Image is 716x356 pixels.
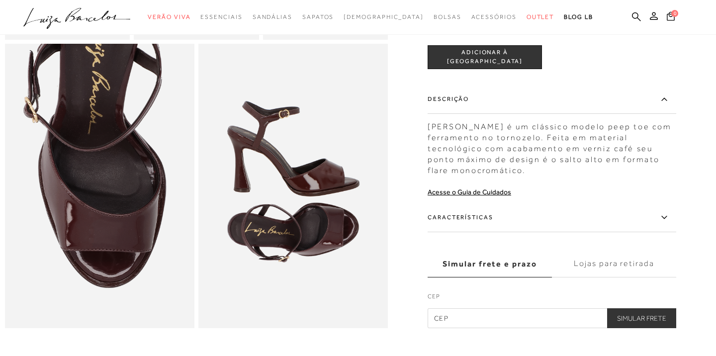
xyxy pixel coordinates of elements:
[607,308,676,328] button: Simular Frete
[428,308,676,328] input: CEP
[200,13,242,20] span: Essenciais
[428,85,676,114] label: Descrição
[428,251,552,277] label: Simular frete e prazo
[664,11,678,24] button: 0
[564,8,593,26] a: BLOG LB
[148,8,190,26] a: categoryNavScreenReaderText
[198,44,388,328] img: image
[527,8,554,26] a: categoryNavScreenReaderText
[428,45,542,69] button: ADICIONAR À [GEOGRAPHIC_DATA]
[428,188,511,196] a: Acesse o Guia de Cuidados
[527,13,554,20] span: Outlet
[5,44,194,328] img: image
[148,13,190,20] span: Verão Viva
[428,116,676,176] div: [PERSON_NAME] é um clássico modelo peep toe com ferramento no tornozelo. Feita em material tecnol...
[253,8,292,26] a: categoryNavScreenReaderText
[253,13,292,20] span: Sandálias
[564,13,593,20] span: BLOG LB
[471,8,517,26] a: categoryNavScreenReaderText
[434,8,461,26] a: categoryNavScreenReaderText
[552,251,676,277] label: Lojas para retirada
[302,8,334,26] a: categoryNavScreenReaderText
[344,8,424,26] a: noSubCategoriesText
[200,8,242,26] a: categoryNavScreenReaderText
[671,10,678,17] span: 0
[428,292,676,306] label: CEP
[471,13,517,20] span: Acessórios
[428,49,541,66] span: ADICIONAR À [GEOGRAPHIC_DATA]
[302,13,334,20] span: Sapatos
[344,13,424,20] span: [DEMOGRAPHIC_DATA]
[434,13,461,20] span: Bolsas
[428,203,676,232] label: Características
